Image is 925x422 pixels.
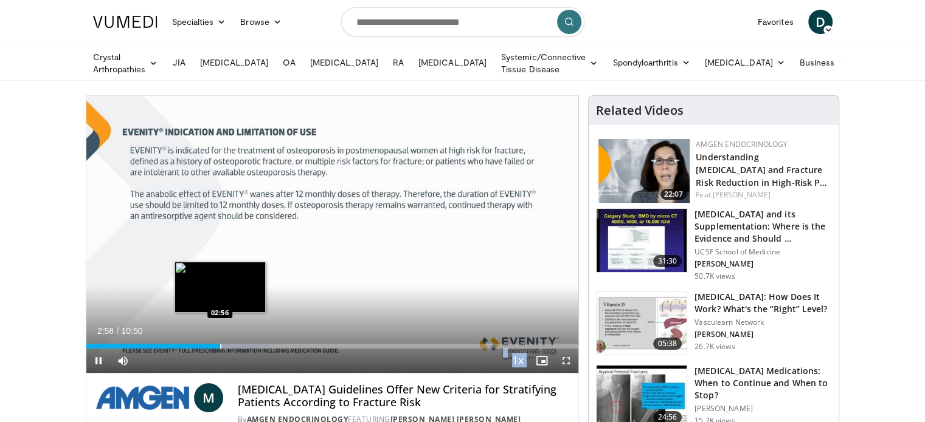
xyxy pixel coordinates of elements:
a: Business [792,50,854,75]
div: Feat. [696,189,829,200]
a: 31:30 [MEDICAL_DATA] and its Supplementation: Where is the Evidence and Should … UCSF School of M... [596,208,831,281]
img: c9a25db3-4db0-49e1-a46f-17b5c91d58a1.png.150x105_q85_crop-smart_upscale.png [598,139,690,203]
span: 22:07 [660,189,687,200]
a: Browse [233,10,289,34]
a: Favorites [750,10,801,34]
a: Crystal Arthropathies [86,51,165,75]
p: Vasculearn Network [695,318,831,327]
video-js: Video Player [86,96,579,373]
button: Fullscreen [554,349,578,373]
a: RA [386,50,411,75]
p: 50.7K views [695,271,735,281]
a: Specialties [165,10,234,34]
a: OA [275,50,303,75]
span: / [117,326,119,336]
a: [MEDICAL_DATA] [303,50,386,75]
span: 05:38 [653,338,682,350]
button: Playback Rate [505,349,530,373]
span: 10:50 [121,326,142,336]
img: VuMedi Logo [93,16,158,28]
h4: Related Videos [596,103,684,118]
span: 31:30 [653,255,682,267]
a: D [808,10,833,34]
a: 22:07 [598,139,690,203]
button: Enable picture-in-picture mode [530,349,554,373]
h3: [MEDICAL_DATA] and its Supplementation: Where is the Evidence and Should … [695,208,831,245]
h3: [MEDICAL_DATA]: How Does It Work? What's the “Right” Level? [695,291,831,315]
div: Progress Bar [86,344,579,349]
h3: [MEDICAL_DATA] Medications: When to Continue and When to Stop? [695,365,831,401]
a: Systemic/Connective Tissue Disease [494,51,605,75]
p: UCSF School of Medicine [695,247,831,257]
a: [PERSON_NAME] [713,189,771,200]
a: Understanding [MEDICAL_DATA] and Fracture Risk Reduction in High-Risk P… [696,151,827,188]
button: Pause [86,349,111,373]
p: [PERSON_NAME] [695,330,831,339]
img: 4bb25b40-905e-443e-8e37-83f056f6e86e.150x105_q85_crop-smart_upscale.jpg [597,209,687,272]
img: image.jpeg [175,262,266,313]
a: [MEDICAL_DATA] [193,50,275,75]
a: Spondyloarthritis [605,50,697,75]
a: JIA [165,50,193,75]
a: [MEDICAL_DATA] [411,50,494,75]
span: 2:58 [97,326,114,336]
p: [PERSON_NAME] [695,404,831,413]
img: 8daf03b8-df50-44bc-88e2-7c154046af55.150x105_q85_crop-smart_upscale.jpg [597,291,687,355]
a: M [194,383,223,412]
a: 05:38 [MEDICAL_DATA]: How Does It Work? What's the “Right” Level? Vasculearn Network [PERSON_NAME... [596,291,831,355]
img: Amgen Endocrinology [96,383,189,412]
p: [PERSON_NAME] [695,259,831,269]
p: 26.7K views [695,342,735,352]
button: Mute [111,349,135,373]
input: Search topics, interventions [341,7,584,36]
h4: [MEDICAL_DATA] Guidelines Offer New Criteria for Stratifying Patients According to Fracture Risk [238,383,569,409]
a: Amgen Endocrinology [696,139,788,149]
a: [MEDICAL_DATA] [698,50,792,75]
